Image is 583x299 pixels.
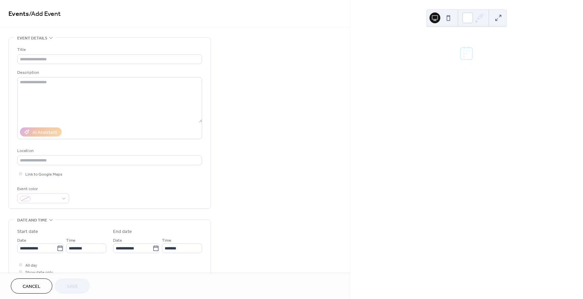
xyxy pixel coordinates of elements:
[25,269,53,276] span: Show date only
[8,7,29,21] a: Events
[17,237,26,244] span: Date
[11,278,52,294] button: Cancel
[17,35,47,42] span: Event details
[25,171,62,178] span: Link to Google Maps
[17,185,68,192] div: Event color
[17,46,201,53] div: Title
[17,69,201,76] div: Description
[23,283,40,290] span: Cancel
[17,228,38,235] div: Start date
[113,228,132,235] div: End date
[113,237,122,244] span: Date
[66,237,76,244] span: Time
[29,7,61,21] span: / Add Event
[17,217,47,224] span: Date and time
[17,147,201,154] div: Location
[25,262,37,269] span: All day
[162,237,171,244] span: Time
